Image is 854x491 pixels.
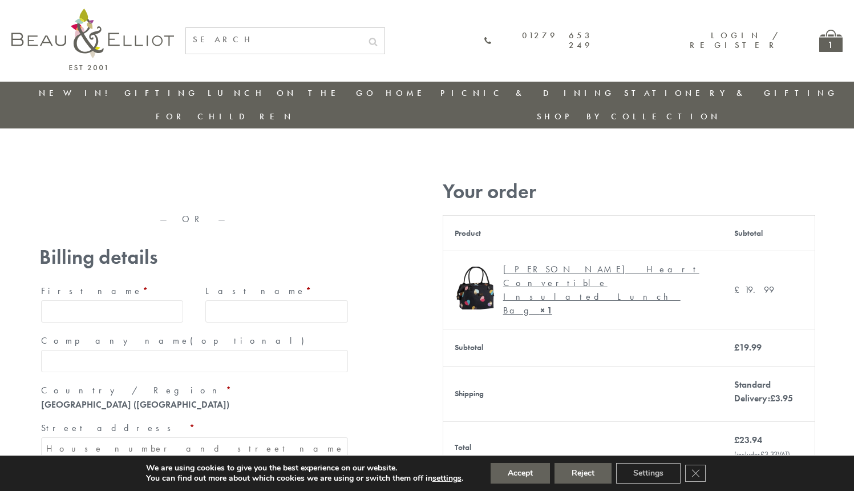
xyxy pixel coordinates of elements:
small: (includes VAT) [734,449,790,459]
span: (optional) [190,335,311,347]
label: Street address [41,419,348,437]
p: You can find out more about which cookies we are using or switch them off in . [146,473,463,484]
span: £ [734,434,739,446]
button: Close GDPR Cookie Banner [685,465,706,482]
iframe: Secure express checkout frame [195,175,352,203]
img: logo [11,9,174,70]
span: 3.33 [760,449,778,459]
p: We are using cookies to give you the best experience on our website. [146,463,463,473]
a: Login / Register [690,30,779,51]
img: Emily convertible lunch bag [455,267,497,309]
bdi: 23.94 [734,434,762,446]
label: Last name [205,282,348,300]
button: settings [432,473,462,484]
th: Product [443,215,723,251]
a: Gifting [124,87,199,99]
th: Total [443,421,723,473]
strong: × 1 [540,304,552,316]
iframe: Secure express checkout frame [37,175,194,203]
a: New in! [39,87,115,99]
div: [PERSON_NAME] Heart Convertible Insulated Lunch Bag [503,263,703,317]
label: Company name [41,332,348,350]
th: Subtotal [443,329,723,366]
a: Stationery & Gifting [624,87,838,99]
label: Standard Delivery: [734,379,793,404]
a: Emily convertible lunch bag [PERSON_NAME] Heart Convertible Insulated Lunch Bag× 1 [455,263,712,317]
h3: Your order [443,180,815,203]
input: SEARCH [186,28,362,51]
th: Subtotal [723,215,815,251]
p: — OR — [39,214,350,224]
a: Shop by collection [537,111,721,122]
a: 01279 653 249 [484,31,593,51]
span: £ [734,341,739,353]
span: £ [760,449,764,459]
bdi: 3.95 [770,392,793,404]
button: Accept [491,463,550,484]
span: £ [770,392,775,404]
a: Home [386,87,431,99]
input: House number and street name [41,437,348,460]
strong: [GEOGRAPHIC_DATA] ([GEOGRAPHIC_DATA]) [41,399,229,410]
span: £ [734,284,744,296]
a: Picnic & Dining [440,87,615,99]
button: Settings [616,463,681,484]
button: Reject [555,463,612,484]
a: 1 [819,30,843,52]
th: Shipping [443,366,723,421]
bdi: 19.99 [734,341,762,353]
bdi: 19.99 [734,284,774,296]
h3: Billing details [39,246,350,269]
label: First name [41,282,184,300]
label: Country / Region [41,381,348,400]
a: For Children [156,111,294,122]
a: Lunch On The Go [208,87,377,99]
